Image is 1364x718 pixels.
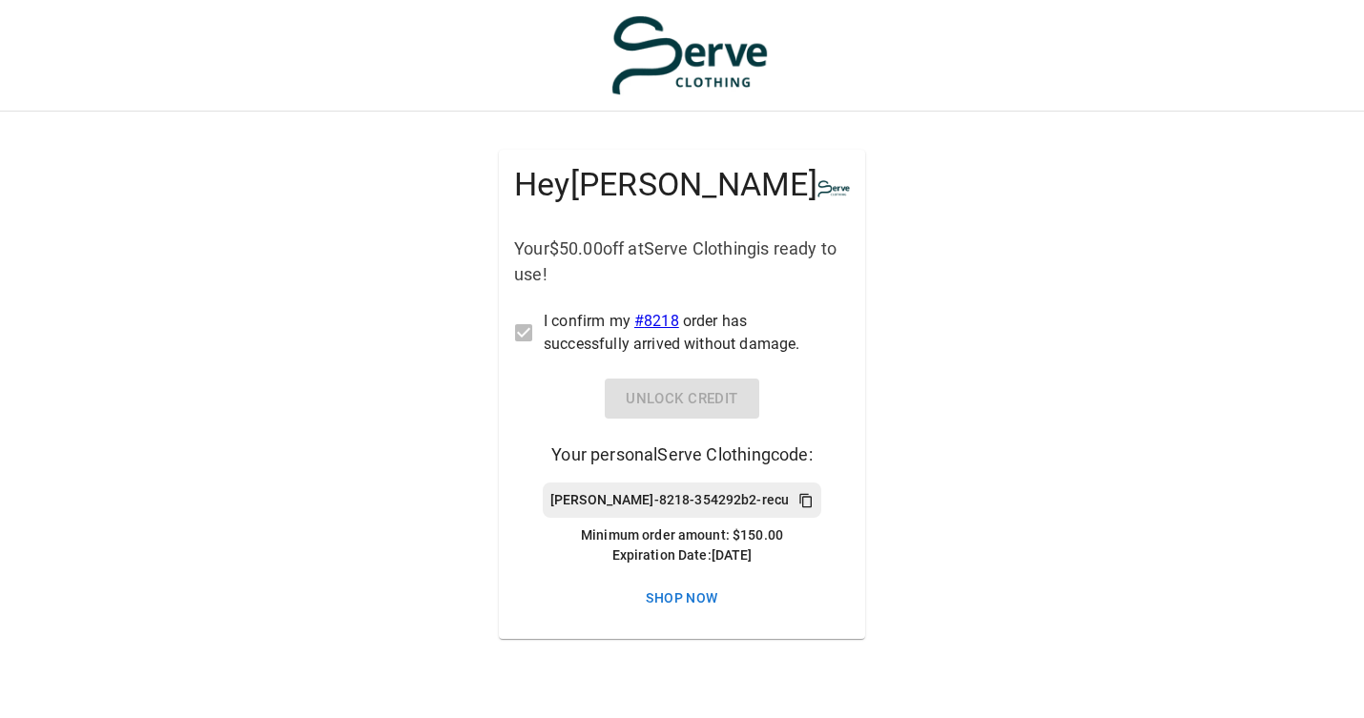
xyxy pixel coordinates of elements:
p: Minimum order amount: $150.00 [535,525,829,545]
p: Expiration Date: [DATE] [567,545,798,565]
div: Serve Clothing [817,165,850,213]
p: [PERSON_NAME]-8218-354292b2-recu [550,490,789,510]
img: serve-clothing.myshopify.com-3331c13f-55ad-48ba-bef5-e23db2fa8125 [610,14,769,96]
a: Shop Now [527,581,837,616]
p: Your $50.00 off at Serve Clothing is ready to use! [514,236,850,287]
h4: Hey [PERSON_NAME] [514,165,817,205]
a: #8218 [634,312,679,330]
p: Your personal Serve Clothing code: [551,441,812,467]
p: I confirm my order has successfully arrived without damage. [544,310,835,356]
